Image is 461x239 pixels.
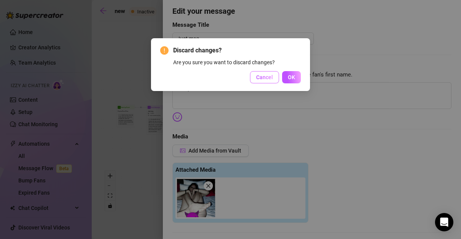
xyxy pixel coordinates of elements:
span: Cancel [256,74,273,80]
span: exclamation-circle [160,46,169,55]
button: Cancel [250,71,279,83]
span: OK [288,74,295,80]
div: Are you sure you want to discard changes? [173,58,301,67]
button: OK [282,71,301,83]
span: Discard changes? [173,46,301,55]
div: Open Intercom Messenger [435,213,453,231]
